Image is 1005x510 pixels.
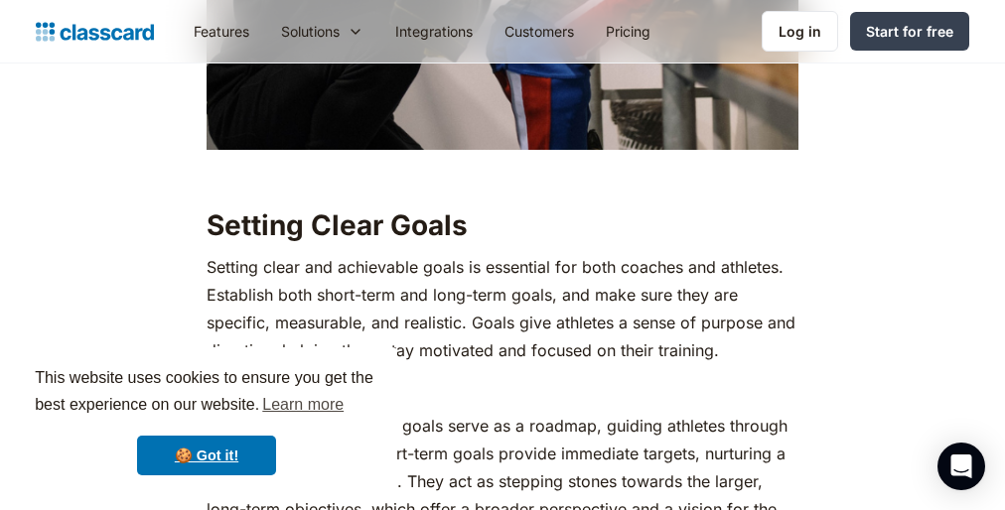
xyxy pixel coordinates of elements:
a: Start for free [850,12,969,51]
a: Pricing [590,9,666,54]
div: cookieconsent [16,347,397,494]
a: Log in [762,11,838,52]
p: Setting clear and achievable goals is essential for both coaches and athletes. Establish both sho... [207,253,798,364]
div: Solutions [265,9,379,54]
a: Integrations [379,9,489,54]
p: ‍ [207,160,798,188]
a: home [36,18,154,46]
a: dismiss cookie message [137,436,276,475]
a: Features [178,9,265,54]
div: Open Intercom Messenger [937,443,985,490]
div: Log in [779,21,821,42]
div: Start for free [866,21,953,42]
a: learn more about cookies [259,390,347,420]
span: This website uses cookies to ensure you get the best experience on our website. [35,366,378,420]
p: ‍ [207,374,798,402]
div: Solutions [281,21,340,42]
h2: Setting Clear Goals [207,207,798,243]
a: Customers [489,9,590,54]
